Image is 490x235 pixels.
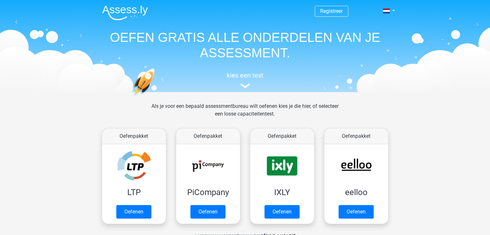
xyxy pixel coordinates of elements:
div: Als je voor een bepaald assessmentbureau wilt oefenen kies je die hier, of selecteer een losse ca... [146,102,344,126]
a: Oefenen [339,205,374,219]
img: assessment [240,83,250,88]
img: Assessly [102,5,148,20]
a: Oefenen [190,205,226,219]
a: Registreer [320,8,343,14]
h5: kies een test [97,71,393,79]
a: Oefenen [116,205,151,219]
a: Oefenen [264,205,300,219]
img: oefenen [132,68,180,127]
a: kies een test [97,71,393,89]
h1: OEFEN GRATIS ALLE ONDERDELEN VAN JE ASSESSMENT. [97,30,393,61]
